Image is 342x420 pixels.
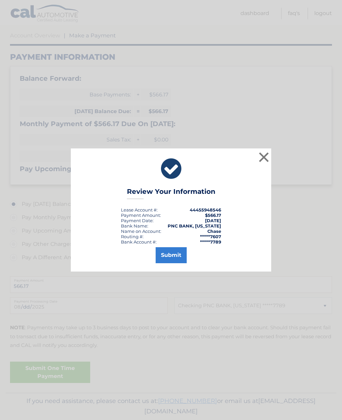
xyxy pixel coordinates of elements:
[127,187,215,199] h3: Review Your Information
[121,218,153,223] span: Payment Date
[121,207,158,213] div: Lease Account #:
[121,234,144,239] div: Routing #:
[121,229,161,234] div: Name on Account:
[168,223,221,229] strong: PNC BANK, [US_STATE]
[121,223,148,229] div: Bank Name:
[257,150,271,164] button: ×
[121,218,154,223] div: :
[205,213,221,218] span: $566.17
[156,247,187,263] button: Submit
[190,207,221,213] strong: 44455948546
[207,229,221,234] strong: Chase
[205,218,221,223] span: [DATE]
[121,213,161,218] div: Payment Amount:
[121,239,157,245] div: Bank Account #:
